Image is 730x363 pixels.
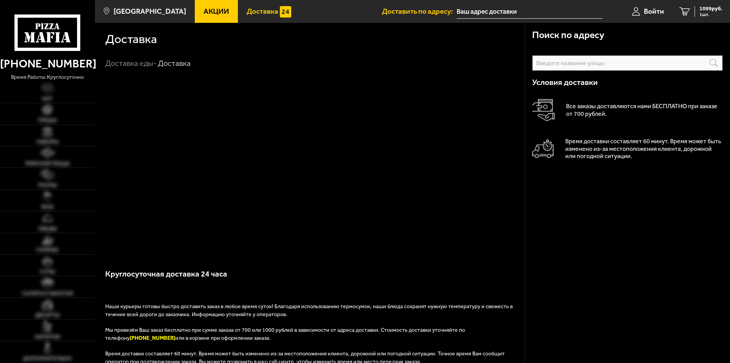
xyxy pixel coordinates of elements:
h3: Поиск по адресу [532,30,604,40]
img: Оплата доставки [532,99,555,122]
span: WOK [41,205,54,210]
span: Мы привезём Ваш заказ бесплатно при сумме заказа от 700 или 1000 рублей в зависимости от адреса д... [105,327,465,341]
img: Автомобиль доставки [532,139,554,158]
a: Доставка еды- [105,59,157,68]
span: Пицца [38,118,57,123]
span: Войти [644,8,664,15]
span: Акции [204,8,229,15]
span: Салаты и закуски [22,291,73,296]
span: Доставить по адресу: [382,8,457,15]
span: Наши курьеры готовы быстро доставить заказ в любое время суток! Благодаря использованию термосумо... [105,303,513,318]
span: Роллы [38,183,57,188]
span: Хит [42,96,53,102]
span: Напитки [35,334,60,340]
b: [PHONE_NUMBER] [130,335,175,341]
span: Супы [40,269,55,275]
span: Дополнительно [23,356,72,361]
span: Римская пицца [25,161,70,166]
h1: Доставка [105,33,157,45]
span: Наборы [37,139,58,145]
img: 15daf4d41897b9f0e9f617042186c801.svg [280,6,291,18]
p: Все заказы доставляются нами БЕСПЛАТНО при заказе от 700 рублей. [566,102,723,118]
span: Горячее [36,248,59,253]
input: Ваш адрес доставки [457,5,603,19]
span: 1 шт. [700,12,722,17]
p: Время доставки составляет 60 минут. Время может быть изменено из-за местоположения клиента, дорож... [565,138,723,160]
h3: Круглосуточная доставка 24 часа [105,269,515,287]
span: Обеды [38,226,57,232]
h3: Условия доставки [532,78,723,86]
span: 1099 руб. [700,6,722,11]
input: Введите название улицы [532,55,723,71]
span: Доставка [247,8,278,15]
span: [GEOGRAPHIC_DATA] [114,8,186,15]
span: Десерты [35,313,59,318]
div: Доставка [158,59,191,69]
